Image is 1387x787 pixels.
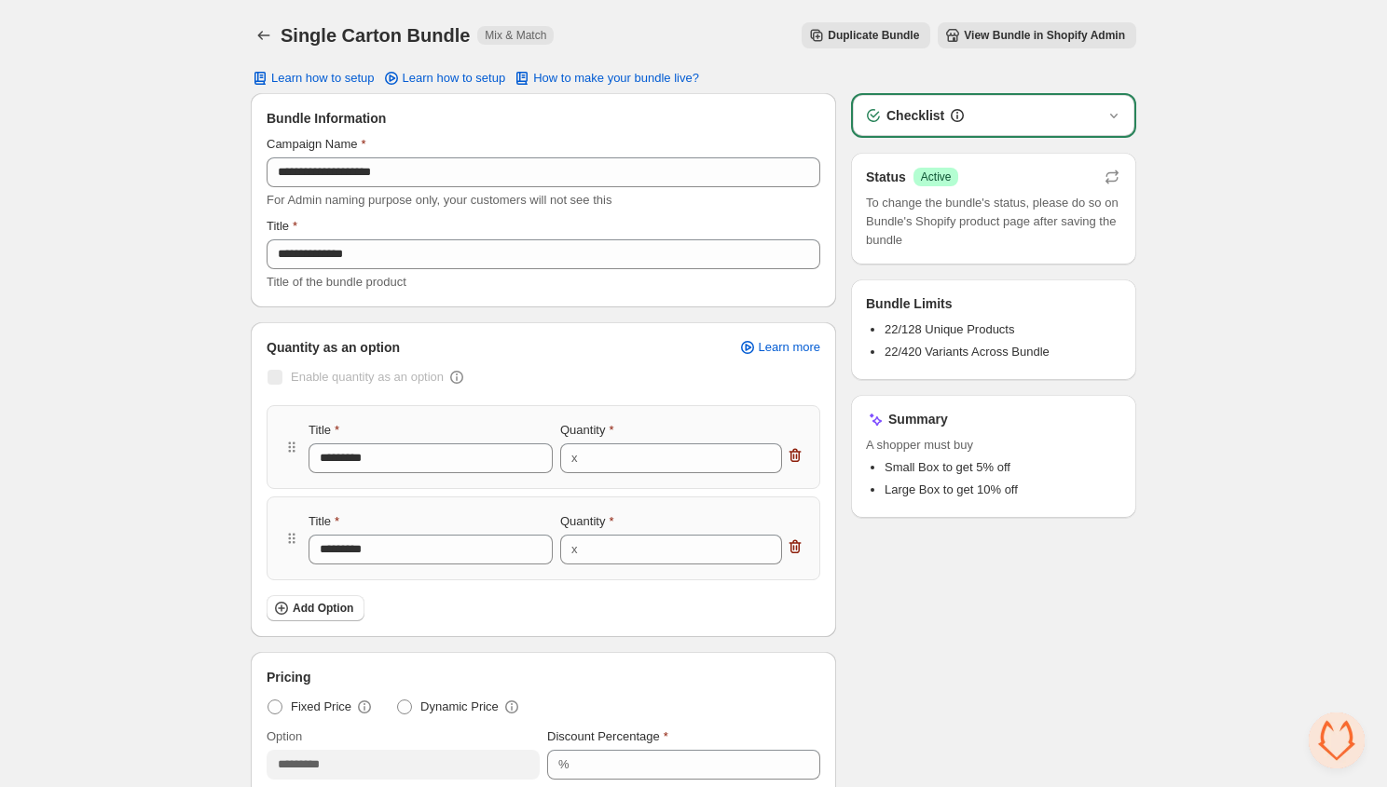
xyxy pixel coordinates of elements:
span: Active [921,170,952,184]
label: Title [267,217,297,236]
span: Bundle Information [267,109,386,128]
h3: Summary [888,410,948,428]
span: Title of the bundle product [267,275,406,289]
button: How to make your bundle live? [501,65,710,91]
span: Learn more [759,340,820,355]
label: Option [267,727,302,746]
span: Add Option [293,601,353,616]
span: Learn how to setup [271,71,375,86]
div: % [558,755,570,774]
span: Mix & Match [485,28,546,43]
span: To change the bundle's status, please do so on Bundle's Shopify product page after saving the bundle [866,194,1121,250]
label: Title [309,512,339,531]
h3: Status [866,168,906,186]
div: Open chat [1309,712,1365,768]
span: View Bundle in Shopify Admin [964,28,1125,43]
button: Duplicate Bundle [802,22,930,48]
label: Quantity [560,512,613,531]
li: Small Box to get 5% off [885,458,1121,477]
label: Title [309,421,339,440]
span: Enable quantity as an option [291,370,444,384]
span: For Admin naming purpose only, your customers will not see this [267,193,611,207]
h3: Checklist [886,106,944,125]
span: 22/420 Variants Across Bundle [885,345,1050,359]
span: Pricing [267,668,310,686]
button: Back [251,22,277,48]
span: Fixed Price [291,698,351,716]
a: Learn how to setup [371,65,517,91]
label: Discount Percentage [547,727,668,746]
h3: Bundle Limits [866,294,953,313]
span: 22/128 Unique Products [885,322,1014,336]
li: Large Box to get 10% off [885,481,1121,499]
button: Learn how to setup [240,65,386,91]
a: Learn more [727,334,831,360]
span: How to make your bundle live? [533,71,699,86]
div: x [571,449,578,468]
label: Campaign Name [267,135,366,154]
button: Add Option [267,595,364,621]
span: Quantity as an option [267,338,400,357]
span: A shopper must buy [866,436,1121,455]
span: Duplicate Bundle [828,28,919,43]
button: View Bundle in Shopify Admin [938,22,1136,48]
label: Quantity [560,421,613,440]
span: Dynamic Price [420,698,499,716]
div: x [571,540,578,559]
h1: Single Carton Bundle [281,24,470,47]
span: Learn how to setup [403,71,506,86]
